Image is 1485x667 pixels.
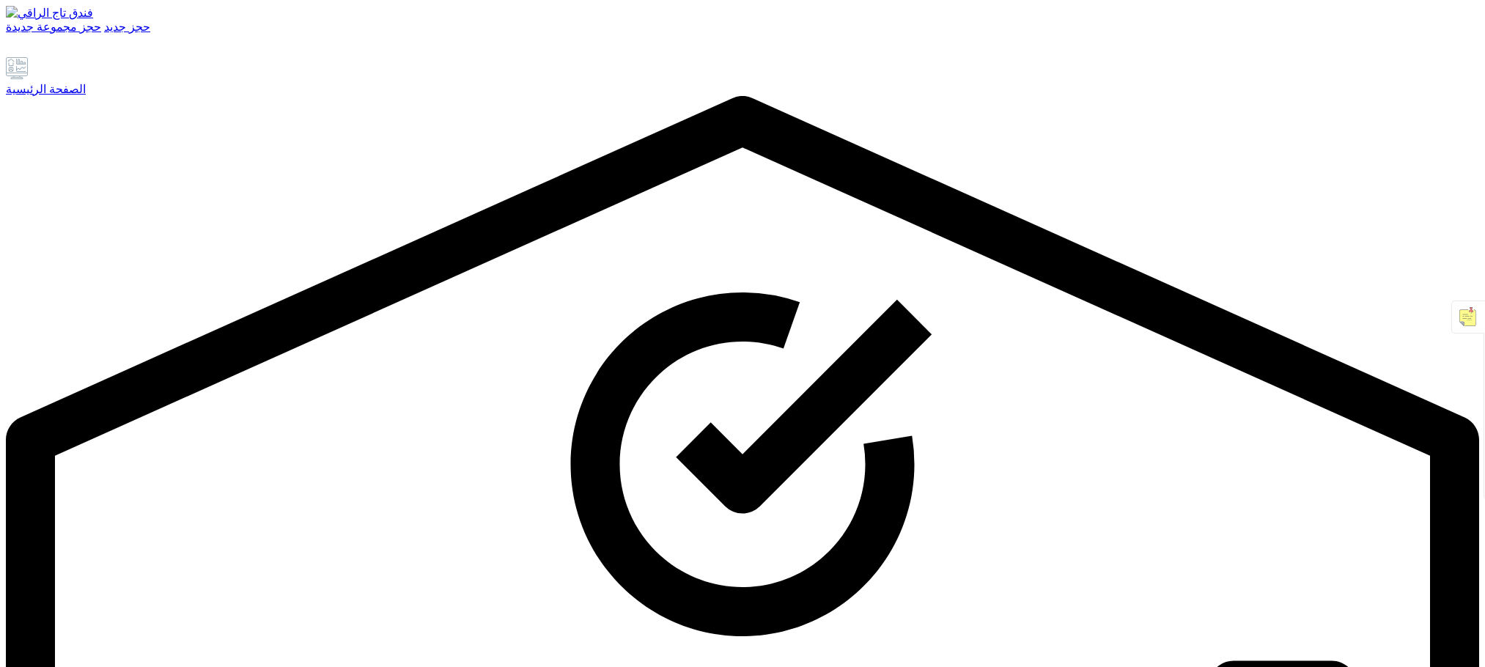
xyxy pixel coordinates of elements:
[50,44,67,56] a: تعليقات الموظفين
[6,21,101,33] a: حجز مجموعة جديدة
[6,83,86,95] font: الصفحة الرئيسية
[6,6,1479,20] a: فندق تاج الراقي
[28,44,47,56] a: إعدادات
[6,44,25,56] a: يدعم
[104,21,150,33] a: حجز جديد
[6,6,93,20] img: فندق تاج الراقي
[6,57,1479,96] a: الصفحة الرئيسية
